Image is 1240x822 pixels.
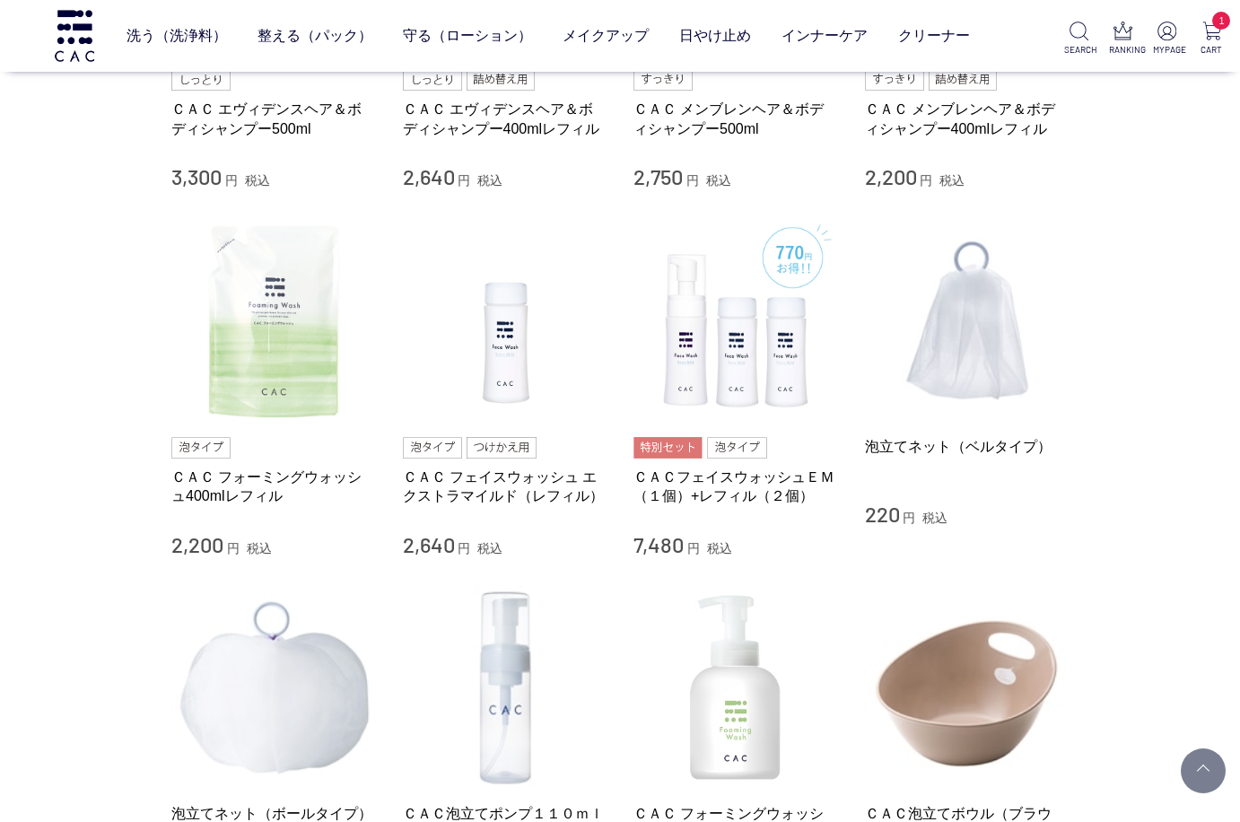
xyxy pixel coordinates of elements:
span: 円 [686,173,699,188]
img: ＣＡＣ フェイスウォッシュ エクストラマイルド（レフィル） [403,218,607,423]
span: 2,200 [865,163,917,189]
img: ＣＡＣ泡立てポンプ１１０ｍｌボトル [403,585,607,790]
img: ＣＡＣ フォーミングウォッシュ専用泡立てポンプ500mlボトル [633,585,838,790]
span: 2,640 [403,531,455,557]
p: RANKING [1109,43,1138,57]
span: 税込 [939,173,965,188]
img: つけかえ用 [467,437,537,459]
a: MYPAGE [1153,22,1182,57]
span: 2,640 [403,163,455,189]
a: 洗う（洗浄料） [127,12,227,61]
span: 税込 [477,541,502,555]
a: ＣＡＣ フォーミングウォッシュ400mlレフィル [171,468,376,506]
span: 税込 [707,541,732,555]
span: 円 [903,511,915,525]
a: ＣＡＣ エヴィデンスヘア＆ボディシャンプー500ml [171,100,376,138]
p: MYPAGE [1153,43,1182,57]
img: 泡立てネット（ボールタイプ） [171,585,376,790]
span: 2,750 [633,163,683,189]
p: SEARCH [1064,43,1093,57]
span: 税込 [922,511,947,525]
a: RANKING [1109,22,1138,57]
a: ＣＡＣ エヴィデンスヘア＆ボディシャンプー400mlレフィル [403,100,607,138]
img: 泡立てネット（ベルタイプ） [865,218,1070,423]
a: 守る（ローション） [403,12,532,61]
a: クリーナー [898,12,970,61]
span: 円 [225,173,238,188]
span: 7,480 [633,531,684,557]
img: logo [52,10,97,61]
a: SEARCH [1064,22,1093,57]
span: 税込 [247,541,272,555]
a: ＣＡＣ メンブレンヘア＆ボディシャンプー400mlレフィル [865,100,1070,138]
span: 220 [865,501,900,527]
a: ＣＡＣ メンブレンヘア＆ボディシャンプー500ml [633,100,838,138]
span: 円 [458,173,470,188]
img: ＣＡＣフェイスウォッシュＥＭ（１個）+レフィル（２個） [633,218,838,423]
a: インナーケア [782,12,868,61]
span: 円 [687,541,700,555]
span: 円 [227,541,240,555]
a: 日やけ止め [679,12,751,61]
a: ＣＡＣ フェイスウォッシュ エクストラマイルド（レフィル） [403,468,607,506]
span: 円 [920,173,932,188]
span: 税込 [245,173,270,188]
a: 泡立てネット（ベルタイプ） [865,437,1070,456]
img: 特別セット [633,437,703,459]
span: 2,200 [171,531,223,557]
a: メイクアップ [563,12,649,61]
img: ＣＡＣ泡立てボウル（ブラウン） [865,585,1070,790]
a: 整える（パック） [258,12,372,61]
span: 1 [1212,12,1230,30]
img: 泡タイプ [403,437,462,459]
span: 3,300 [171,163,222,189]
span: 税込 [706,173,731,188]
a: ＣＡＣフェイスウォッシュＥＭ（１個）+レフィル（２個） [633,468,838,506]
img: 泡タイプ [707,437,766,459]
img: ＣＡＣ フォーミングウォッシュ400mlレフィル [171,218,376,423]
p: CART [1197,43,1226,57]
img: 泡タイプ [171,437,231,459]
a: 1 CART [1197,22,1226,57]
span: 税込 [477,173,502,188]
span: 円 [458,541,470,555]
